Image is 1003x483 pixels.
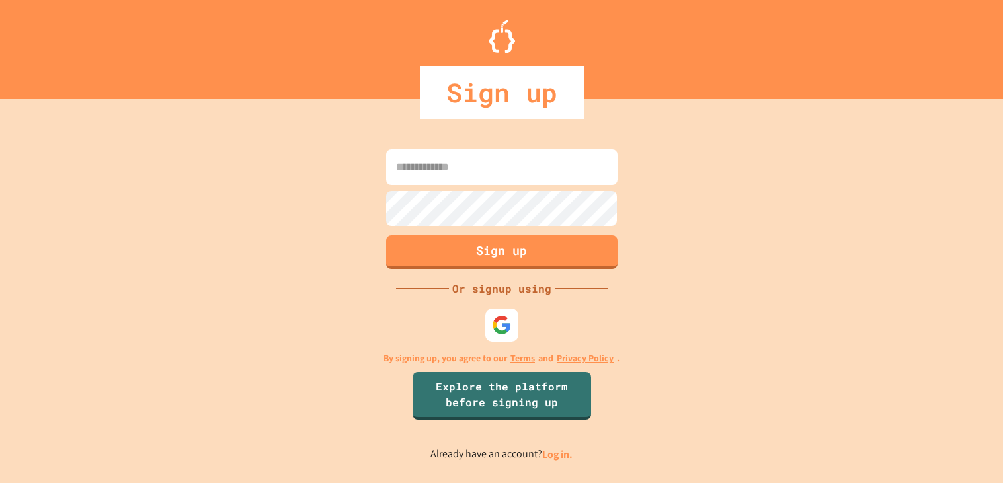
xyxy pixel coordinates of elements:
[420,66,584,119] div: Sign up
[557,352,614,365] a: Privacy Policy
[492,315,512,335] img: google-icon.svg
[430,446,573,463] p: Already have an account?
[449,281,555,297] div: Or signup using
[386,235,618,269] button: Sign up
[542,447,573,461] a: Log in.
[383,352,620,365] p: By signing up, you agree to our and .
[489,20,515,53] img: Logo.svg
[510,352,535,365] a: Terms
[413,372,591,420] a: Explore the platform before signing up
